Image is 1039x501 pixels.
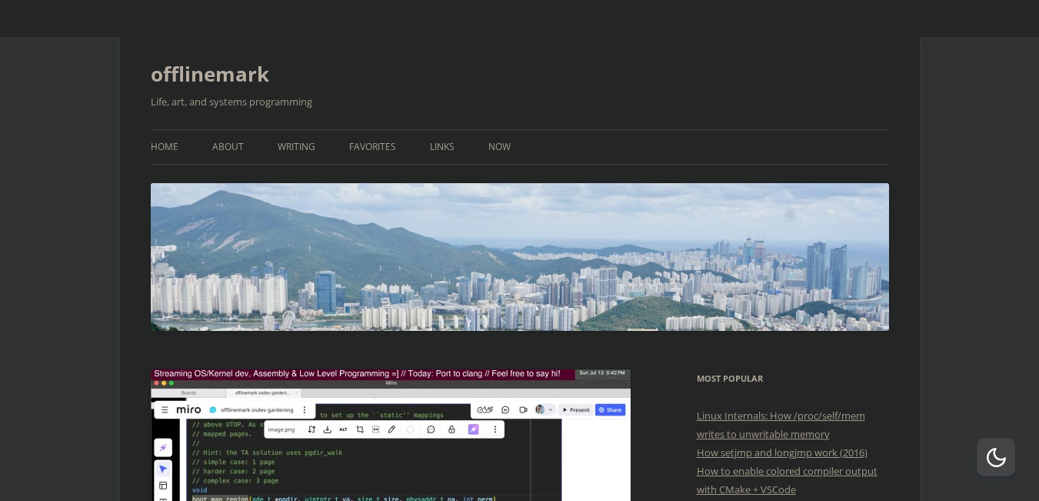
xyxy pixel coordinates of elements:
a: About [212,130,244,164]
a: Linux Internals: How /proc/self/mem writes to unwritable memory [697,409,865,441]
a: How to enable colored compiler output with CMake + VSCode [697,464,877,496]
a: Home [151,130,178,164]
img: offlinemark [151,183,889,330]
a: Links [430,130,455,164]
a: Favorites [349,130,396,164]
a: Writing [278,130,315,164]
a: offlinemark [151,55,269,92]
h2: Life, art, and systems programming [151,92,889,111]
a: Now [488,130,511,164]
h3: Most Popular [697,369,889,388]
a: How setjmp and longjmp work (2016) [697,446,867,459]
